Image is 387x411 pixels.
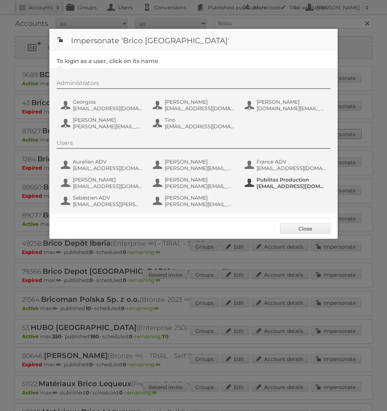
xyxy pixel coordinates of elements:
button: [PERSON_NAME] [EMAIL_ADDRESS][DOMAIN_NAME] [152,98,237,112]
button: Publitas Production [EMAIL_ADDRESS][DOMAIN_NAME] [244,176,329,190]
span: [EMAIL_ADDRESS][DOMAIN_NAME] [73,165,143,171]
button: Tino [EMAIL_ADDRESS][DOMAIN_NAME] [152,116,237,130]
span: [EMAIL_ADDRESS][DOMAIN_NAME] [73,105,143,112]
button: [PERSON_NAME] [PERSON_NAME][EMAIL_ADDRESS][DOMAIN_NAME] [152,194,237,208]
span: [PERSON_NAME] [165,158,235,165]
legend: To login as a user, click on its name [57,58,158,64]
button: [PERSON_NAME] [PERSON_NAME][EMAIL_ADDRESS][PERSON_NAME][DOMAIN_NAME] [152,176,237,190]
span: [PERSON_NAME] [73,177,143,183]
span: [EMAIL_ADDRESS][PERSON_NAME][DOMAIN_NAME] [73,201,143,207]
span: [PERSON_NAME] [73,117,143,123]
span: Aurelien ADV [73,158,143,165]
span: [EMAIL_ADDRESS][DOMAIN_NAME] [73,183,143,189]
button: Aurelien ADV [EMAIL_ADDRESS][DOMAIN_NAME] [60,158,145,172]
div: Users [57,139,330,149]
span: [DOMAIN_NAME][EMAIL_ADDRESS][DOMAIN_NAME] [257,105,326,112]
span: [PERSON_NAME] [165,99,235,105]
span: Sebastien ADV [73,195,143,201]
span: Georgios [73,99,143,105]
button: [PERSON_NAME] [PERSON_NAME][EMAIL_ADDRESS][DOMAIN_NAME] [152,158,237,172]
div: Administrators [57,80,330,89]
button: [PERSON_NAME] [EMAIL_ADDRESS][DOMAIN_NAME] [60,176,145,190]
button: [PERSON_NAME] [DOMAIN_NAME][EMAIL_ADDRESS][DOMAIN_NAME] [244,98,329,112]
h1: Impersonate 'Brico [GEOGRAPHIC_DATA]' [49,29,338,50]
span: Tino [165,117,235,123]
span: Publitas Production [257,177,326,183]
span: [PERSON_NAME] [257,99,326,105]
span: [PERSON_NAME] [165,195,235,201]
span: [PERSON_NAME][EMAIL_ADDRESS][PERSON_NAME][DOMAIN_NAME] [165,183,235,189]
span: [PERSON_NAME][EMAIL_ADDRESS][DOMAIN_NAME] [165,165,235,171]
a: Close [280,223,330,234]
button: Sebastien ADV [EMAIL_ADDRESS][PERSON_NAME][DOMAIN_NAME] [60,194,145,208]
span: [EMAIL_ADDRESS][DOMAIN_NAME] [257,165,326,171]
span: [PERSON_NAME][EMAIL_ADDRESS][DOMAIN_NAME] [73,123,143,130]
span: France ADV [257,158,326,165]
span: [PERSON_NAME][EMAIL_ADDRESS][DOMAIN_NAME] [165,201,235,207]
span: [EMAIL_ADDRESS][DOMAIN_NAME] [165,105,235,112]
button: [PERSON_NAME] [PERSON_NAME][EMAIL_ADDRESS][DOMAIN_NAME] [60,116,145,130]
span: [EMAIL_ADDRESS][DOMAIN_NAME] [165,123,235,130]
span: [PERSON_NAME] [165,177,235,183]
span: [EMAIL_ADDRESS][DOMAIN_NAME] [257,183,326,189]
button: France ADV [EMAIL_ADDRESS][DOMAIN_NAME] [244,158,329,172]
button: Georgios [EMAIL_ADDRESS][DOMAIN_NAME] [60,98,145,112]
